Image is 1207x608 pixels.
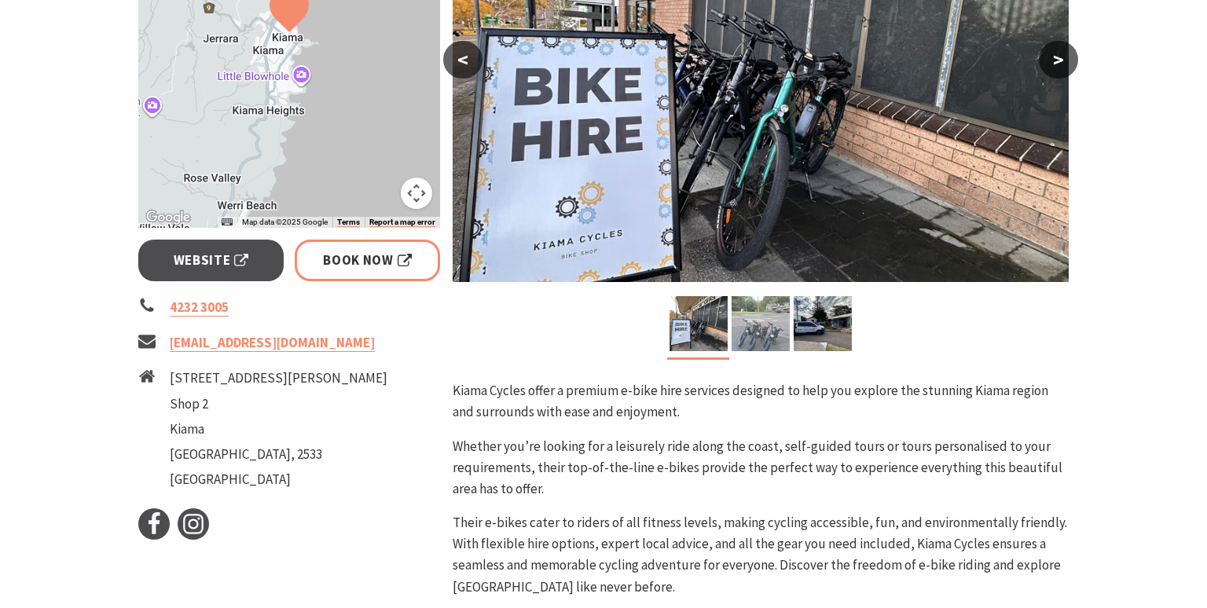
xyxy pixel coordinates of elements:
img: Google [142,207,194,228]
li: Kiama [170,419,387,440]
button: > [1039,41,1078,79]
li: [GEOGRAPHIC_DATA] [170,469,387,490]
img: Delivering Hire Bikes direct to Customer [794,296,852,351]
button: < [443,41,482,79]
span: Map data ©2025 Google [242,218,328,226]
button: Map camera controls [401,178,432,209]
p: Whether you’re looking for a leisurely ride along the coast, self-guided tours or tours personali... [453,436,1069,500]
a: Website [138,240,284,281]
a: Report a map error [369,218,435,227]
a: Book Now [295,240,440,281]
a: 4232 3005 [170,299,229,317]
img: E-Bike Hire Kiama [670,296,728,351]
a: Terms (opens in new tab) [337,218,360,227]
a: Open this area in Google Maps (opens a new window) [142,207,194,228]
span: Book Now [323,250,412,271]
a: [EMAIL_ADDRESS][DOMAIN_NAME] [170,334,375,352]
li: [STREET_ADDRESS][PERSON_NAME] [170,368,387,389]
p: Kiama Cycles offer a premium e-bike hire services designed to help you explore the stunning Kiama... [453,380,1069,423]
img: Hire Bikes at Kiama Cycles [732,296,790,351]
span: Website [174,250,249,271]
button: Keyboard shortcuts [222,217,233,228]
li: [GEOGRAPHIC_DATA], 2533 [170,444,387,465]
p: Their e-bikes cater to riders of all fitness levels, making cycling accessible, fun, and environm... [453,512,1069,598]
li: Shop 2 [170,394,387,415]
